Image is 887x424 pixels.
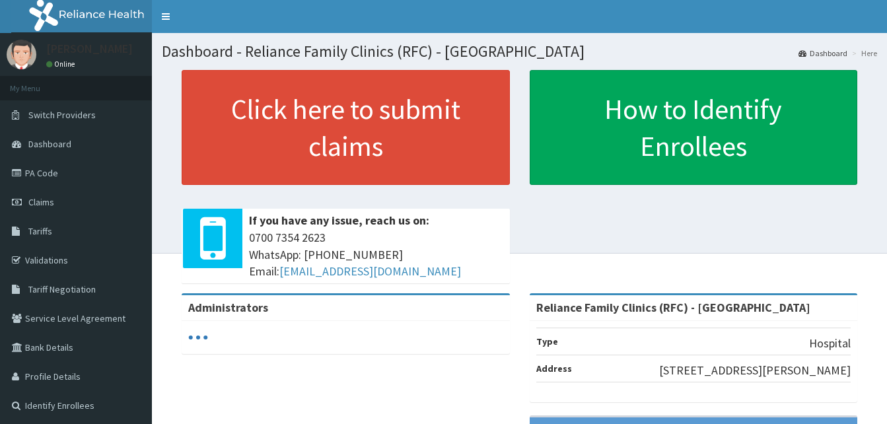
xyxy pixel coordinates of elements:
[162,43,877,60] h1: Dashboard - Reliance Family Clinics (RFC) - [GEOGRAPHIC_DATA]
[28,196,54,208] span: Claims
[279,264,461,279] a: [EMAIL_ADDRESS][DOMAIN_NAME]
[28,283,96,295] span: Tariff Negotiation
[798,48,847,59] a: Dashboard
[28,109,96,121] span: Switch Providers
[530,70,858,185] a: How to Identify Enrollees
[46,59,78,69] a: Online
[536,300,810,315] strong: Reliance Family Clinics (RFC) - [GEOGRAPHIC_DATA]
[188,300,268,315] b: Administrators
[7,40,36,69] img: User Image
[188,328,208,347] svg: audio-loading
[249,229,503,280] span: 0700 7354 2623 WhatsApp: [PHONE_NUMBER] Email:
[249,213,429,228] b: If you have any issue, reach us on:
[28,138,71,150] span: Dashboard
[659,362,851,379] p: [STREET_ADDRESS][PERSON_NAME]
[46,43,133,55] p: [PERSON_NAME]
[849,48,877,59] li: Here
[809,335,851,352] p: Hospital
[536,336,558,347] b: Type
[182,70,510,185] a: Click here to submit claims
[28,225,52,237] span: Tariffs
[536,363,572,374] b: Address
